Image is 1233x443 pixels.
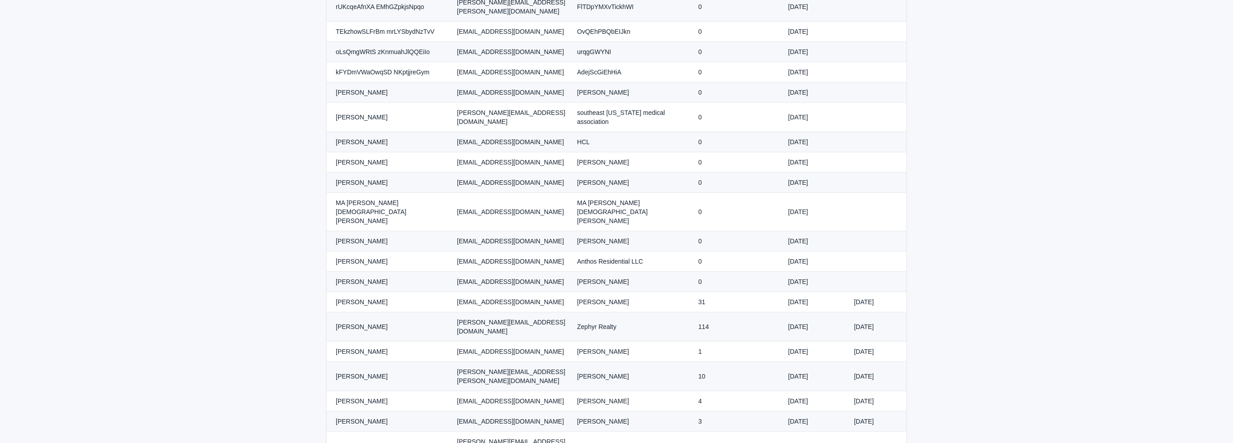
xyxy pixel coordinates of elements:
td: oLsQmgWRtS zKnmuahJlQQEiIo [327,42,452,62]
td: [PERSON_NAME] [572,411,693,432]
td: 10 [693,362,783,391]
td: [DATE] [783,82,849,103]
td: [PERSON_NAME] [327,173,452,193]
td: [EMAIL_ADDRESS][DOMAIN_NAME] [452,231,571,251]
td: [EMAIL_ADDRESS][DOMAIN_NAME] [452,42,571,62]
td: [EMAIL_ADDRESS][DOMAIN_NAME] [452,82,571,103]
td: 4 [693,391,783,411]
td: 0 [693,42,783,62]
td: HCL [572,132,693,152]
td: 0 [693,272,783,292]
td: [DATE] [783,312,849,342]
td: [DATE] [783,231,849,251]
td: 0 [693,82,783,103]
td: [PERSON_NAME] [572,272,693,292]
td: [PERSON_NAME] [327,82,452,103]
td: [PERSON_NAME] [572,362,693,391]
td: OvQEhPBQbEIJkn [572,22,693,42]
td: [PERSON_NAME] [572,82,693,103]
td: [EMAIL_ADDRESS][DOMAIN_NAME] [452,152,571,173]
td: [DATE] [849,362,906,391]
td: [PERSON_NAME] [327,152,452,173]
td: [EMAIL_ADDRESS][DOMAIN_NAME] [452,173,571,193]
td: kFYDmVWaOwqSD NKptjjreGym [327,62,452,82]
td: [EMAIL_ADDRESS][DOMAIN_NAME] [452,342,571,362]
td: [PERSON_NAME] [572,342,693,362]
td: [PERSON_NAME] [327,231,452,251]
td: [DATE] [849,342,906,362]
td: [PERSON_NAME][EMAIL_ADDRESS][DOMAIN_NAME] [452,103,571,132]
td: [DATE] [783,342,849,362]
td: [EMAIL_ADDRESS][DOMAIN_NAME] [452,193,571,231]
td: [EMAIL_ADDRESS][DOMAIN_NAME] [452,132,571,152]
td: [PERSON_NAME] [327,103,452,132]
td: MA [PERSON_NAME][DEMOGRAPHIC_DATA] [PERSON_NAME] [572,193,693,231]
td: [PERSON_NAME] [572,173,693,193]
td: [DATE] [783,42,849,62]
td: [PERSON_NAME][EMAIL_ADDRESS][PERSON_NAME][DOMAIN_NAME] [452,362,571,391]
td: [PERSON_NAME] [327,342,452,362]
td: [PERSON_NAME][EMAIL_ADDRESS][DOMAIN_NAME] [452,312,571,342]
td: [DATE] [783,391,849,411]
td: [PERSON_NAME] [572,152,693,173]
td: 3 [693,411,783,432]
td: 0 [693,62,783,82]
td: [DATE] [783,132,849,152]
td: urqgGWYNI [572,42,693,62]
td: [DATE] [783,103,849,132]
td: [EMAIL_ADDRESS][DOMAIN_NAME] [452,62,571,82]
td: [DATE] [783,173,849,193]
td: [PERSON_NAME] [327,362,452,391]
td: southeast [US_STATE] medical association [572,103,693,132]
td: [EMAIL_ADDRESS][DOMAIN_NAME] [452,272,571,292]
td: [PERSON_NAME] [572,292,693,312]
td: [EMAIL_ADDRESS][DOMAIN_NAME] [452,22,571,42]
td: [DATE] [783,251,849,272]
td: [DATE] [783,362,849,391]
td: [DATE] [849,411,906,432]
td: Zephyr Realty [572,312,693,342]
td: [DATE] [783,152,849,173]
td: [DATE] [783,292,849,312]
td: [PERSON_NAME] [327,272,452,292]
td: 0 [693,231,783,251]
td: 31 [693,292,783,312]
td: [EMAIL_ADDRESS][DOMAIN_NAME] [452,251,571,272]
td: 0 [693,193,783,231]
td: [PERSON_NAME] [572,231,693,251]
td: [EMAIL_ADDRESS][DOMAIN_NAME] [452,391,571,411]
td: 0 [693,103,783,132]
td: 1 [693,342,783,362]
td: [PERSON_NAME] [327,391,452,411]
td: 0 [693,251,783,272]
td: [PERSON_NAME] [327,292,452,312]
td: [PERSON_NAME] [327,312,452,342]
td: [DATE] [849,312,906,342]
td: [PERSON_NAME] [327,132,452,152]
td: 0 [693,132,783,152]
td: [DATE] [849,292,906,312]
td: 0 [693,152,783,173]
td: [EMAIL_ADDRESS][DOMAIN_NAME] [452,411,571,432]
td: 0 [693,173,783,193]
td: [DATE] [783,272,849,292]
td: [PERSON_NAME] [572,391,693,411]
td: [EMAIL_ADDRESS][DOMAIN_NAME] [452,292,571,312]
td: [DATE] [783,62,849,82]
td: 114 [693,312,783,342]
td: 0 [693,22,783,42]
td: Anthos Residential LLC [572,251,693,272]
td: [DATE] [849,391,906,411]
td: [PERSON_NAME] [327,411,452,432]
td: [DATE] [783,22,849,42]
td: AdejScGiEhHiA [572,62,693,82]
td: [DATE] [783,193,849,231]
td: MA [PERSON_NAME][DEMOGRAPHIC_DATA] [PERSON_NAME] [327,193,452,231]
td: TEkzhowSLFrBm mrLYSbydNzTvV [327,22,452,42]
td: [DATE] [783,411,849,432]
td: [PERSON_NAME] [327,251,452,272]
